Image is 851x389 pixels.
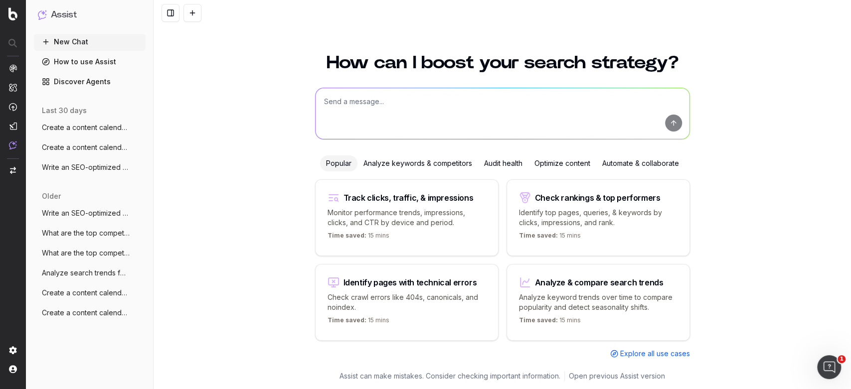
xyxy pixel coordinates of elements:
[328,232,366,239] span: Time saved:
[42,123,130,132] span: Create a content calendar using trends &
[34,74,146,90] a: Discover Agents
[528,155,596,171] div: Optimize content
[357,155,478,171] div: Analyze keywords & competitors
[9,365,17,373] img: My account
[343,278,477,286] div: Identify pages with technical errors
[34,285,146,301] button: Create a content calendar using trends &
[42,288,130,298] span: Create a content calendar using trends &
[42,191,61,201] span: older
[328,316,366,324] span: Time saved:
[9,103,17,111] img: Activation
[610,349,690,359] a: Explore all use cases
[9,122,17,130] img: Studio
[34,305,146,321] button: Create a content calendar using trends &
[817,355,841,379] iframe: Intercom live chat
[596,155,685,171] div: Automate & collaborate
[42,228,130,238] span: What are the top competitors ranking for
[34,245,146,261] button: What are the top competitors ranking for
[42,308,130,318] span: Create a content calendar using trends &
[328,232,389,244] p: 15 mins
[9,83,17,92] img: Intelligence
[34,139,146,155] button: Create a content calendar with 10 differ
[34,54,146,70] a: How to use Assist
[38,10,47,19] img: Assist
[519,292,678,312] p: Analyze keyword trends over time to compare popularity and detect seasonality shifts.
[519,208,678,228] p: Identify top pages, queries, & keywords by clicks, impressions, and rank.
[343,194,474,202] div: Track clicks, traffic, & impressions
[42,208,130,218] span: Write an SEO-optimized article about on
[9,64,17,72] img: Analytics
[340,371,560,381] p: Assist can make mistakes. Consider checking important information.
[9,346,17,354] img: Setting
[9,141,17,149] img: Assist
[535,194,661,202] div: Check rankings & top performers
[34,120,146,135] button: Create a content calendar using trends &
[34,159,146,175] button: Write an SEO-optimized article about on
[519,232,581,244] p: 15 mins
[34,225,146,241] button: What are the top competitors ranking for
[519,316,581,328] p: 15 mins
[34,34,146,50] button: New Chat
[34,205,146,221] button: Write an SEO-optimized article about on
[42,268,130,278] span: Analyze search trends for: shoes
[42,162,130,172] span: Write an SEO-optimized article about on
[10,167,16,174] img: Switch project
[569,371,665,381] a: Open previous Assist version
[42,106,87,116] span: last 30 days
[42,248,130,258] span: What are the top competitors ranking for
[838,355,846,363] span: 1
[42,142,130,152] span: Create a content calendar with 10 differ
[34,265,146,281] button: Analyze search trends for: shoes
[315,54,690,72] h1: How can I boost your search strategy?
[8,7,17,20] img: Botify logo
[519,232,558,239] span: Time saved:
[38,8,142,22] button: Assist
[478,155,528,171] div: Audit health
[328,292,486,312] p: Check crawl errors like 404s, canonicals, and noindex.
[535,278,664,286] div: Analyze & compare search trends
[620,349,690,359] span: Explore all use cases
[51,8,77,22] h1: Assist
[328,208,486,228] p: Monitor performance trends, impressions, clicks, and CTR by device and period.
[320,155,357,171] div: Popular
[519,316,558,324] span: Time saved:
[328,316,389,328] p: 15 mins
